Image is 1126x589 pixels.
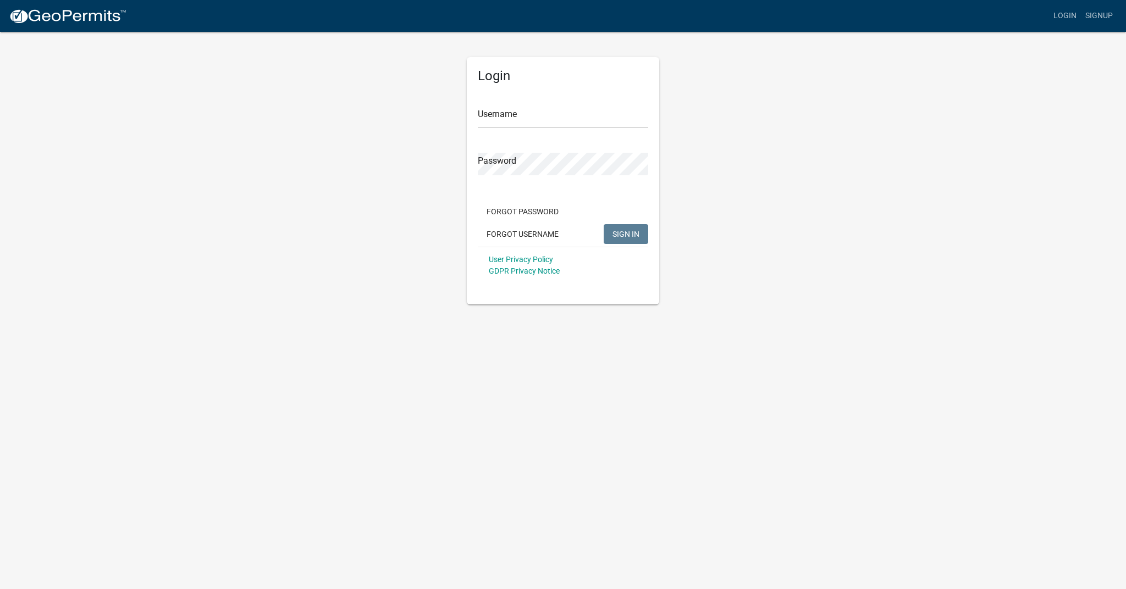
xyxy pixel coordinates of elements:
[489,266,560,275] a: GDPR Privacy Notice
[1049,5,1081,26] a: Login
[478,224,567,244] button: Forgot Username
[612,229,639,238] span: SIGN IN
[478,202,567,221] button: Forgot Password
[478,68,648,84] h5: Login
[1081,5,1117,26] a: Signup
[604,224,648,244] button: SIGN IN
[489,255,553,264] a: User Privacy Policy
